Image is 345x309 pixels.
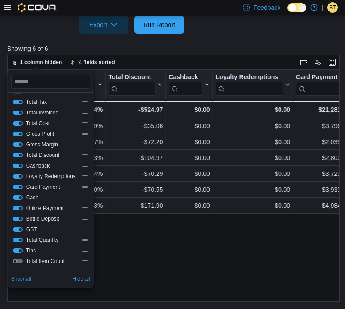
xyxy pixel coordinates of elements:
div: Card Payment [296,73,342,82]
button: Tips [13,248,23,253]
span: Online Payment [26,205,78,212]
button: 4 fields sorted [66,57,118,68]
span: Total Tax [26,99,78,106]
button: Gross Profit [13,132,23,136]
span: Gross Margin [26,141,78,148]
span: Gross Profit [26,130,78,137]
button: Total Invoiced [13,111,23,115]
button: Total Tax [13,100,23,104]
span: Total Invoiced [26,109,78,116]
div: $0.00 [216,153,291,163]
button: Run Report [134,16,184,34]
span: Total Cost [26,120,78,127]
div: Loyalty Redemptions [215,73,283,82]
div: -$70.55 [108,184,163,195]
div: -$35.06 [108,121,163,131]
div: $0.00 [216,121,291,131]
button: Bottle Deposit [13,217,23,221]
div: $0.00 [169,137,210,147]
div: Drag handle [81,141,88,148]
div: Cashback [169,73,203,82]
span: Total Discount [26,152,78,159]
button: Export [79,16,128,34]
div: Drag handle [81,109,88,116]
input: Search columns [11,75,90,89]
div: $0.00 [216,137,291,147]
button: Total Item Count [13,259,23,263]
div: $0.00 [169,153,210,163]
span: Export [84,16,123,34]
div: Drag handle [81,152,88,159]
button: Total Cost [13,121,23,126]
span: Hide all [73,275,90,282]
span: Bottle Deposit [26,215,78,222]
button: Total Quantity [13,238,23,242]
div: $0.00 [216,184,291,195]
button: Gross Margin [13,142,23,147]
button: Card Payment [13,185,23,189]
input: Dark Mode [287,3,306,12]
button: 1 column hidden [8,57,65,68]
div: Drag handle [81,258,88,265]
div: $0.00 [216,168,291,179]
div: Drag handle [81,120,88,127]
div: $0.00 [215,104,290,115]
span: Total Quantity [26,237,78,244]
button: Total Discount [13,153,23,157]
div: Total Discount [108,73,156,82]
div: Drag handle [81,162,88,169]
button: Display options [313,57,323,68]
span: Run Report [143,20,175,29]
div: Drag handle [81,183,88,191]
div: Drag handle [81,247,88,254]
div: Drag handle [81,215,88,222]
button: GST [13,227,23,232]
span: GST [26,226,78,233]
div: -$70.29 [108,168,163,179]
button: Keyboard shortcuts [299,57,309,68]
div: Drag handle [81,194,88,201]
div: Drag handle [81,99,88,106]
span: Tips [26,247,78,254]
div: -$104.97 [108,153,163,163]
span: ST [329,2,336,13]
button: Show all [11,274,31,284]
span: Card Payment [26,183,78,191]
div: $0.00 [169,200,210,211]
div: $0.00 [169,104,210,115]
div: -$524.97 [108,104,163,115]
div: Loyalty Redemptions [215,73,283,96]
div: Drag handle [81,237,88,244]
img: Cova [18,3,57,12]
button: Total Discount [108,73,163,96]
p: Showing 6 of 6 [7,44,343,53]
span: Show all [11,275,31,282]
button: Enter fullscreen [327,57,337,68]
div: Card Payment [296,73,342,96]
button: Cashback [13,164,23,168]
p: | [322,2,324,13]
span: Cash [26,194,78,201]
button: Cashback [169,73,210,96]
div: Drag handle [81,130,88,137]
button: Hide all [73,274,90,284]
div: Drag handle [81,205,88,212]
span: Feedback [253,3,280,12]
div: $0.00 [169,184,210,195]
div: Total Discount [108,73,156,96]
button: Cash [13,195,23,200]
button: Online Payment [13,206,23,210]
button: Loyalty Redemptions [13,174,23,179]
div: $0.00 [169,121,210,131]
span: Total Item Count [26,258,78,265]
div: -$171.90 [108,200,163,211]
div: Drag handle [81,226,88,233]
span: Loyalty Redemptions [26,173,78,180]
div: Steven Thompson [327,2,338,13]
div: Drag handle [81,173,88,180]
span: 1 column hidden [20,59,62,66]
div: -$72.20 [108,137,163,147]
button: Loyalty Redemptions [215,73,290,96]
span: 4 fields sorted [79,59,115,66]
